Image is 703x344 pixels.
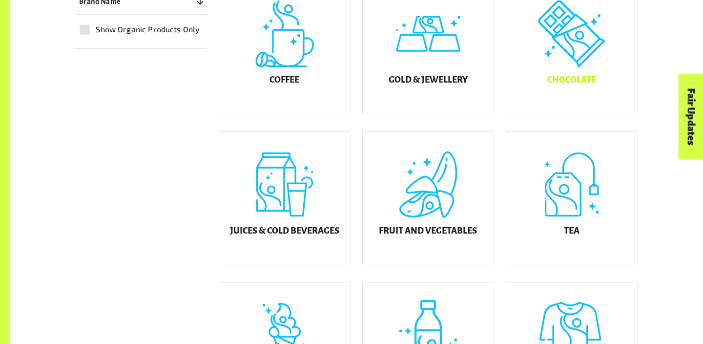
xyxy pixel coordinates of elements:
[506,131,638,264] a: Tea
[379,226,477,236] h5: Fruit and Vegetables
[230,226,339,236] h5: Juices & Cold Beverages
[547,75,596,85] h5: Chocolate
[362,131,494,264] a: Fruit and Vegetables
[269,75,299,85] h5: Coffee
[219,131,351,264] a: Juices & Cold Beverages
[564,226,579,236] h5: Tea
[389,75,468,85] h5: Gold & Jewellery
[96,23,200,35] span: Show Organic Products Only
